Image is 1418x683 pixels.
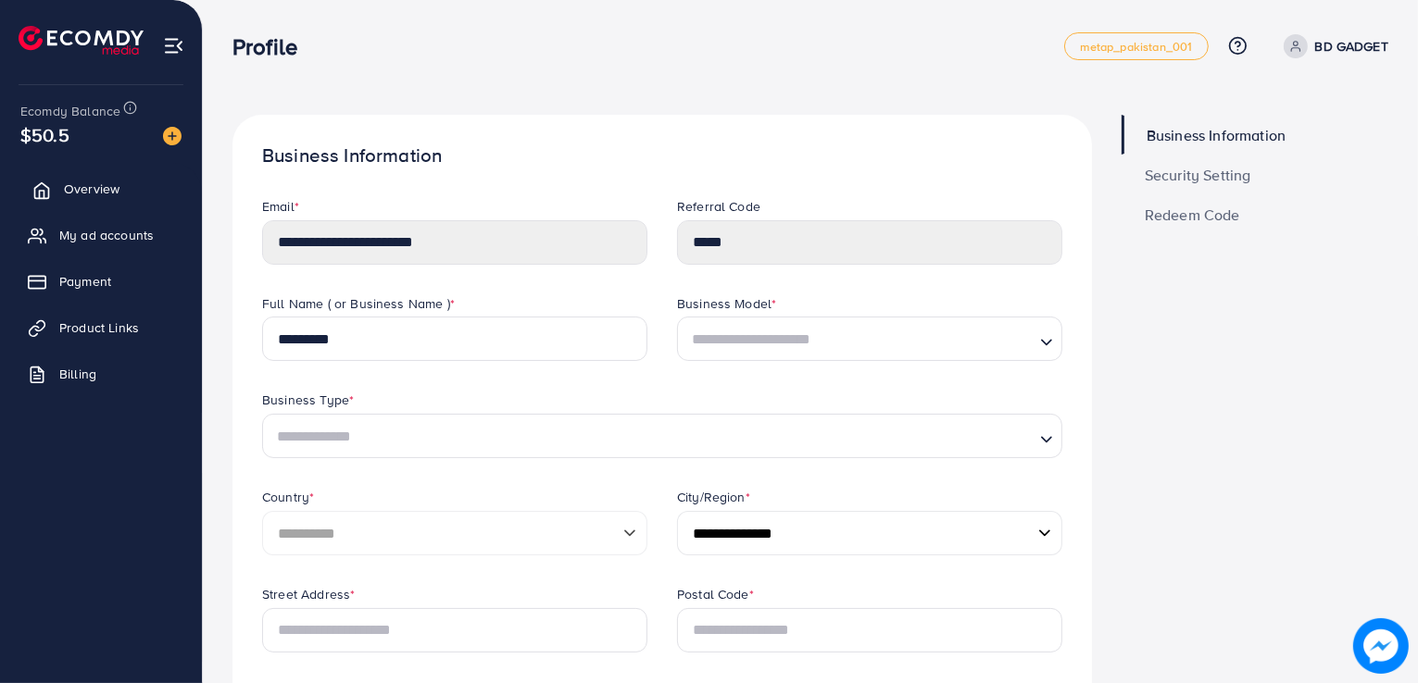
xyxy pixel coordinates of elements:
span: Business Information [1147,128,1286,143]
label: Business Type [262,391,354,409]
a: BD GADGET [1276,34,1388,58]
p: BD GADGET [1315,35,1388,57]
a: Overview [14,170,188,207]
span: Overview [64,180,119,198]
label: Country [262,488,314,506]
span: Product Links [59,318,139,337]
div: Search for option [677,317,1062,361]
label: Referral Code [677,197,760,216]
h1: Business Information [262,144,1062,168]
h3: Profile [232,33,312,60]
img: image [163,127,182,145]
span: Ecomdy Balance [20,102,120,120]
div: Search for option [262,414,1062,458]
span: Billing [59,365,96,383]
input: Search for option [685,326,1033,354]
img: logo [19,26,144,55]
a: metap_pakistan_001 [1064,32,1209,60]
a: Product Links [14,309,188,346]
label: Email [262,197,299,216]
a: Payment [14,263,188,300]
a: Billing [14,355,188,392]
label: Postal Code [677,585,754,603]
label: Business Model [677,294,776,313]
span: Redeem Code [1145,207,1240,222]
span: My ad accounts [59,226,154,244]
img: image [1353,618,1409,674]
span: Payment [59,272,111,291]
label: Full Name ( or Business Name ) [262,294,455,313]
label: City/Region [677,488,750,506]
a: My ad accounts [14,217,188,254]
span: $50.5 [20,121,69,148]
span: metap_pakistan_001 [1080,41,1193,53]
span: Security Setting [1145,168,1251,182]
label: Street Address [262,585,355,603]
img: menu [163,35,184,56]
input: Search for option [270,423,1033,452]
